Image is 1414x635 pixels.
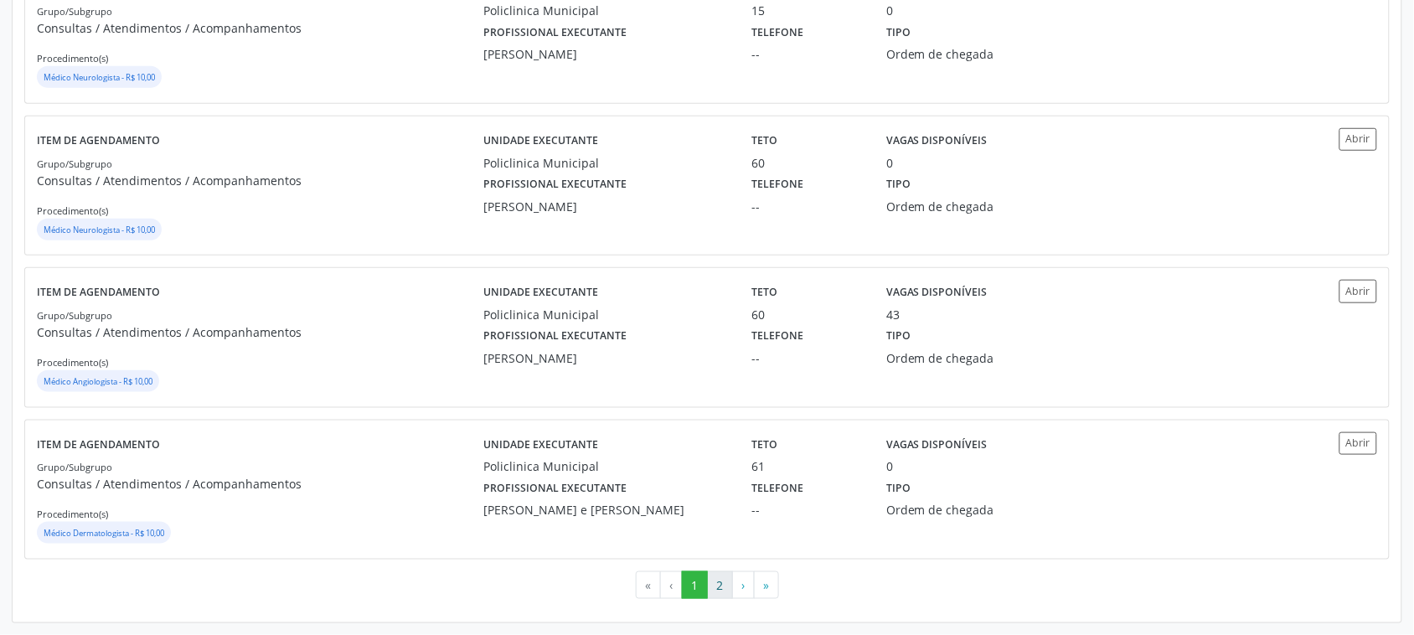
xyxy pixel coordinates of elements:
button: Abrir [1339,432,1377,455]
label: Unidade executante [483,128,598,154]
div: 15 [752,2,863,19]
small: Grupo/Subgrupo [37,5,112,18]
label: Item de agendamento [37,280,160,306]
div: 61 [752,457,863,475]
label: Telefone [752,19,804,45]
div: 60 [752,154,863,172]
ul: Pagination [24,571,1390,600]
label: Profissional executante [483,172,627,198]
small: Médico Neurologista - R$ 10,00 [44,225,155,235]
label: Teto [752,432,778,458]
div: -- [752,198,863,215]
div: Ordem de chegada [886,45,1064,63]
label: Item de agendamento [37,432,160,458]
div: [PERSON_NAME] [483,45,728,63]
div: 0 [886,457,893,475]
label: Telefone [752,323,804,349]
p: Consultas / Atendimentos / Acompanhamentos [37,172,483,189]
label: Item de agendamento [37,128,160,154]
div: 0 [886,2,893,19]
div: [PERSON_NAME] e [PERSON_NAME] [483,501,728,519]
p: Consultas / Atendimentos / Acompanhamentos [37,323,483,341]
button: Abrir [1339,128,1377,151]
button: Go to page 2 [707,571,733,600]
label: Teto [752,128,778,154]
div: -- [752,349,863,367]
div: Policlinica Municipal [483,2,728,19]
div: -- [752,45,863,63]
small: Procedimento(s) [37,356,108,369]
label: Vagas disponíveis [886,128,988,154]
label: Profissional executante [483,475,627,501]
div: [PERSON_NAME] [483,349,728,367]
p: Consultas / Atendimentos / Acompanhamentos [37,475,483,493]
small: Grupo/Subgrupo [37,461,112,473]
small: Procedimento(s) [37,508,108,520]
label: Vagas disponíveis [886,280,988,306]
div: -- [752,501,863,519]
div: Ordem de chegada [886,349,1064,367]
button: Go to page 1 [682,571,708,600]
label: Teto [752,280,778,306]
label: Tipo [886,475,911,501]
small: Médico Dermatologista - R$ 10,00 [44,528,164,539]
div: [PERSON_NAME] [483,198,728,215]
button: Go to next page [732,571,755,600]
div: 0 [886,154,893,172]
small: Procedimento(s) [37,52,108,65]
label: Profissional executante [483,323,627,349]
div: Policlinica Municipal [483,154,728,172]
small: Médico Neurologista - R$ 10,00 [44,72,155,83]
small: Grupo/Subgrupo [37,157,112,170]
label: Unidade executante [483,280,598,306]
div: 43 [886,306,900,323]
label: Telefone [752,475,804,501]
small: Procedimento(s) [37,204,108,217]
div: Ordem de chegada [886,501,1064,519]
div: Policlinica Municipal [483,457,728,475]
label: Unidade executante [483,432,598,458]
label: Telefone [752,172,804,198]
p: Consultas / Atendimentos / Acompanhamentos [37,19,483,37]
div: 60 [752,306,863,323]
button: Go to last page [754,571,779,600]
small: Grupo/Subgrupo [37,309,112,322]
label: Tipo [886,172,911,198]
div: Ordem de chegada [886,198,1064,215]
button: Abrir [1339,280,1377,302]
small: Médico Angiologista - R$ 10,00 [44,376,152,387]
div: Policlinica Municipal [483,306,728,323]
label: Tipo [886,19,911,45]
label: Profissional executante [483,19,627,45]
label: Tipo [886,323,911,349]
label: Vagas disponíveis [886,432,988,458]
